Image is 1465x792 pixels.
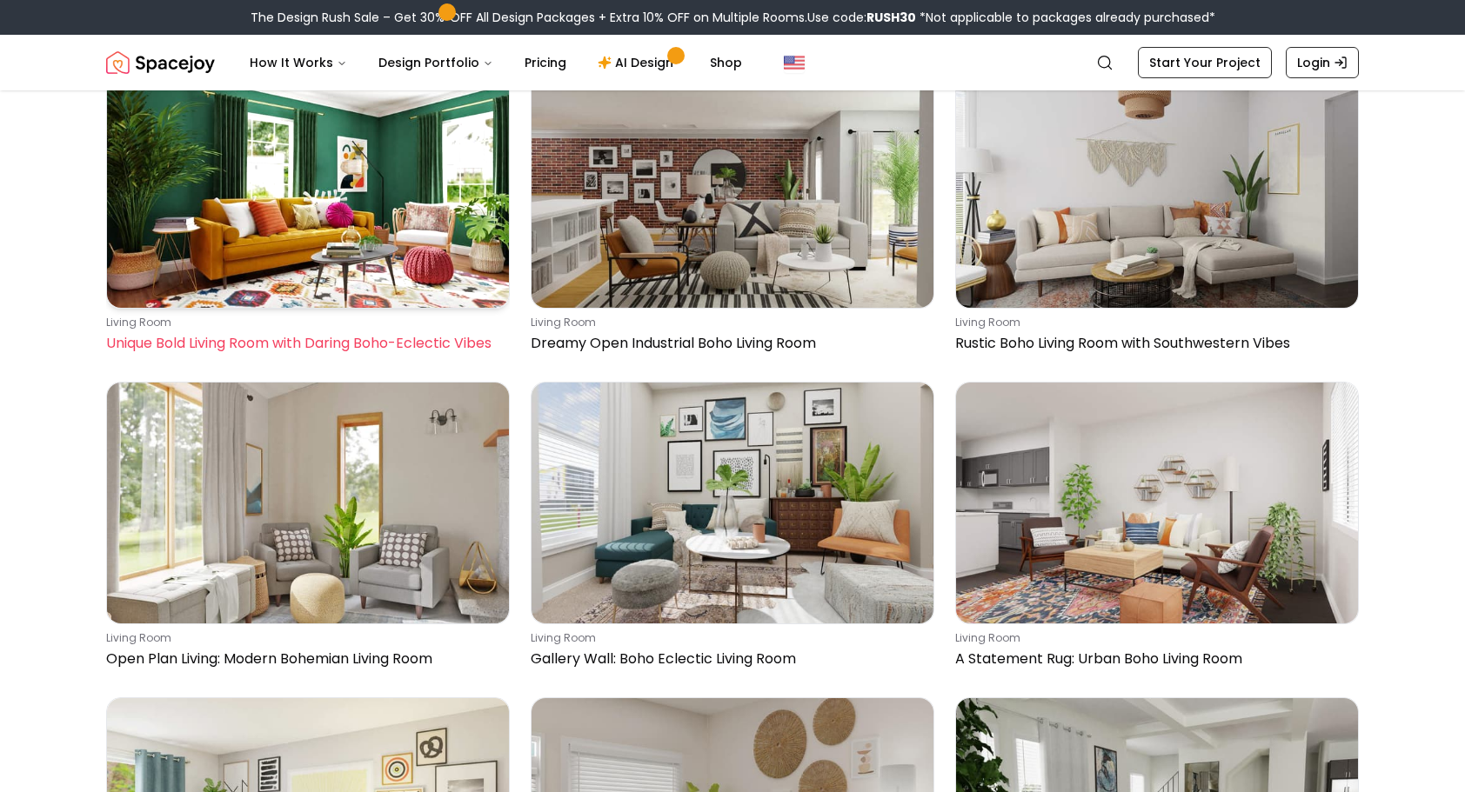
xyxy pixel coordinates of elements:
[531,382,934,676] a: Gallery Wall: Boho Eclectic Living Roomliving roomGallery Wall: Boho Eclectic Living Room
[956,383,1358,623] img: A Statement Rug: Urban Boho Living Room
[531,66,934,361] a: Dreamy Open Industrial Boho Living Roomliving roomDreamy Open Industrial Boho Living Room
[784,52,805,73] img: United States
[955,631,1352,645] p: living room
[531,316,927,329] p: living room
[531,333,927,354] p: Dreamy Open Industrial Boho Living Room
[531,631,927,645] p: living room
[584,45,692,80] a: AI Design
[1138,47,1272,78] a: Start Your Project
[532,383,933,623] img: Gallery Wall: Boho Eclectic Living Room
[916,9,1215,26] span: *Not applicable to packages already purchased*
[106,45,215,80] img: Spacejoy Logo
[511,45,580,80] a: Pricing
[1286,47,1359,78] a: Login
[955,66,1359,361] a: Rustic Boho Living Room with Southwestern Vibesliving roomRustic Boho Living Room with Southweste...
[106,45,215,80] a: Spacejoy
[107,67,509,308] img: Unique Bold Living Room with Daring Boho-Eclectic Vibes
[106,316,503,329] p: living room
[955,382,1359,676] a: A Statement Rug: Urban Boho Living Roomliving roomA Statement Rug: Urban Boho Living Room
[532,67,933,308] img: Dreamy Open Industrial Boho Living Room
[106,631,503,645] p: living room
[107,383,509,623] img: Open Plan Living: Modern Bohemian Living Room
[696,45,756,80] a: Shop
[106,649,503,669] p: Open Plan Living: Modern Bohemian Living Room
[106,35,1359,90] nav: Global
[866,9,916,26] b: RUSH30
[236,45,361,80] button: How It Works
[531,649,927,669] p: Gallery Wall: Boho Eclectic Living Room
[807,9,916,26] span: Use code:
[106,333,503,354] p: Unique Bold Living Room with Daring Boho-Eclectic Vibes
[251,9,1215,26] div: The Design Rush Sale – Get 30% OFF All Design Packages + Extra 10% OFF on Multiple Rooms.
[106,66,510,361] a: Unique Bold Living Room with Daring Boho-Eclectic Vibesliving roomUnique Bold Living Room with Da...
[956,67,1358,308] img: Rustic Boho Living Room with Southwestern Vibes
[955,333,1352,354] p: Rustic Boho Living Room with Southwestern Vibes
[955,649,1352,669] p: A Statement Rug: Urban Boho Living Room
[106,382,510,676] a: Open Plan Living: Modern Bohemian Living Roomliving roomOpen Plan Living: Modern Bohemian Living ...
[236,45,756,80] nav: Main
[955,316,1352,329] p: living room
[365,45,507,80] button: Design Portfolio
